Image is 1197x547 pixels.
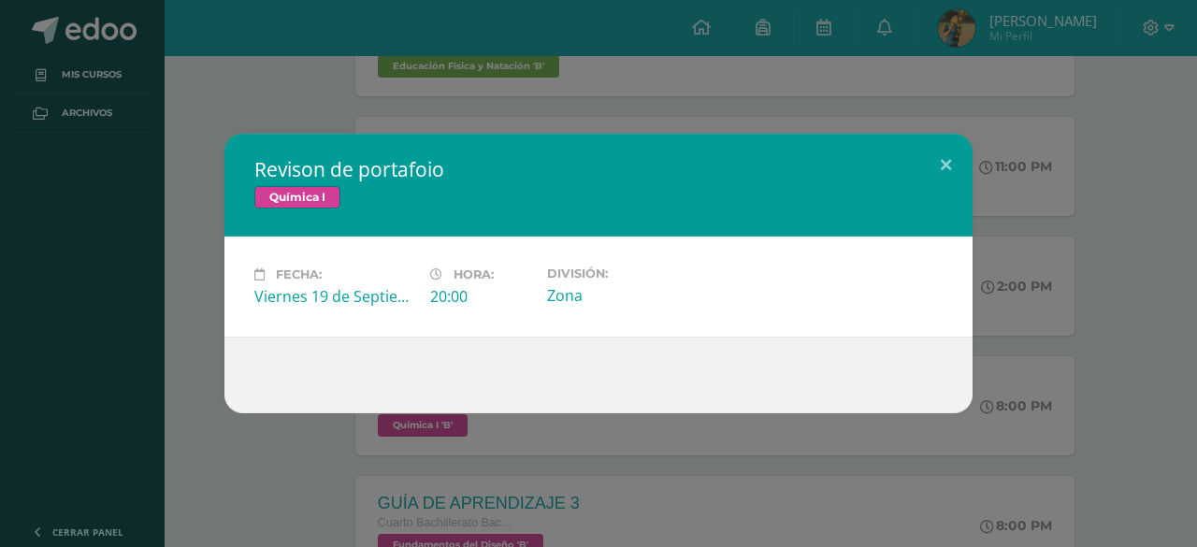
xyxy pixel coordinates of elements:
[254,186,340,209] span: Química I
[430,286,532,307] div: 20:00
[919,134,973,197] button: Close (Esc)
[276,267,322,281] span: Fecha:
[547,285,708,306] div: Zona
[254,156,943,182] h2: Revison de portafoio
[547,266,708,281] label: División:
[254,286,415,307] div: Viernes 19 de Septiembre
[454,267,494,281] span: Hora:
